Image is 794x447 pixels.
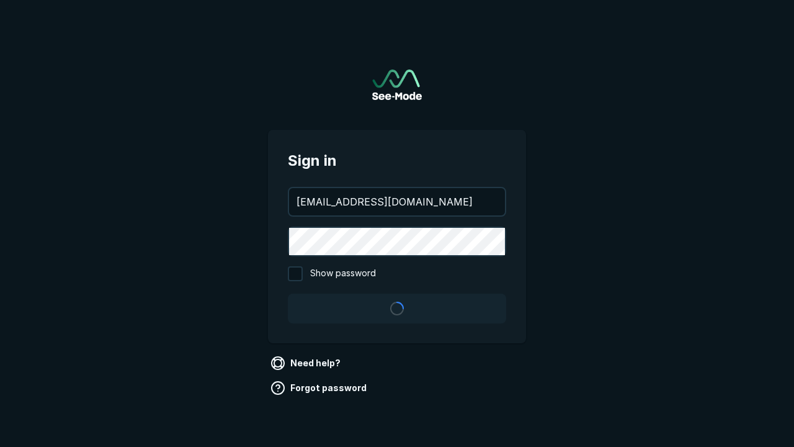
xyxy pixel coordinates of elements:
a: Go to sign in [372,70,422,100]
span: Show password [310,266,376,281]
span: Sign in [288,150,506,172]
a: Need help? [268,353,346,373]
input: your@email.com [289,188,505,215]
a: Forgot password [268,378,372,398]
img: See-Mode Logo [372,70,422,100]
